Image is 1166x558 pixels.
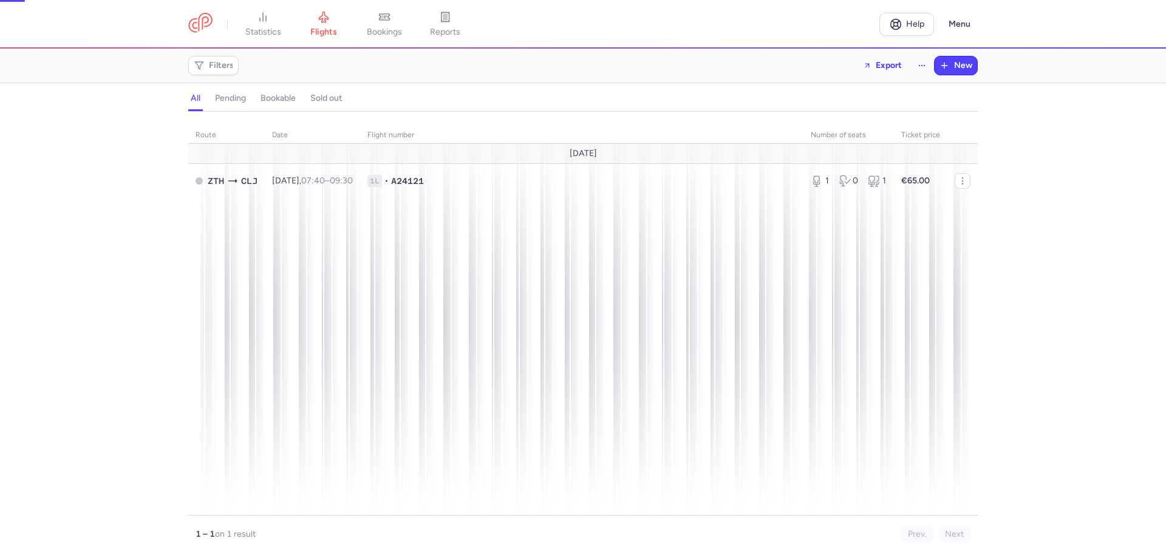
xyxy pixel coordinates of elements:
[367,27,402,38] span: bookings
[209,61,234,70] span: Filters
[208,174,224,188] span: ZTH
[354,11,415,38] a: bookings
[811,175,830,187] div: 1
[954,61,972,70] span: New
[215,529,256,539] span: on 1 result
[241,174,257,188] span: CLJ
[901,175,930,186] strong: €65.00
[430,27,460,38] span: reports
[261,93,296,104] h4: bookable
[935,56,977,75] button: New
[245,27,281,38] span: statistics
[272,175,353,186] span: [DATE],
[310,93,342,104] h4: sold out
[189,56,238,75] button: Filters
[855,56,910,75] button: Export
[196,529,215,539] strong: 1 – 1
[360,126,803,145] th: Flight number
[301,175,353,186] span: –
[941,13,978,36] button: Menu
[384,175,389,187] span: •
[868,175,887,187] div: 1
[876,61,902,70] span: Export
[901,525,933,543] button: Prev.
[293,11,354,38] a: flights
[938,525,970,543] button: Next
[310,27,337,38] span: flights
[391,175,424,187] span: A24121
[188,126,265,145] th: route
[570,149,597,158] span: [DATE]
[188,13,213,35] a: CitizenPlane red outlined logo
[191,93,200,104] h4: all
[215,93,246,104] h4: pending
[894,126,947,145] th: Ticket price
[839,175,858,187] div: 0
[879,13,934,36] a: Help
[233,11,293,38] a: statistics
[330,175,353,186] time: 09:30
[301,175,325,186] time: 07:40
[906,19,924,29] span: Help
[415,11,476,38] a: reports
[803,126,894,145] th: number of seats
[367,175,382,187] span: 1L
[265,126,360,145] th: date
